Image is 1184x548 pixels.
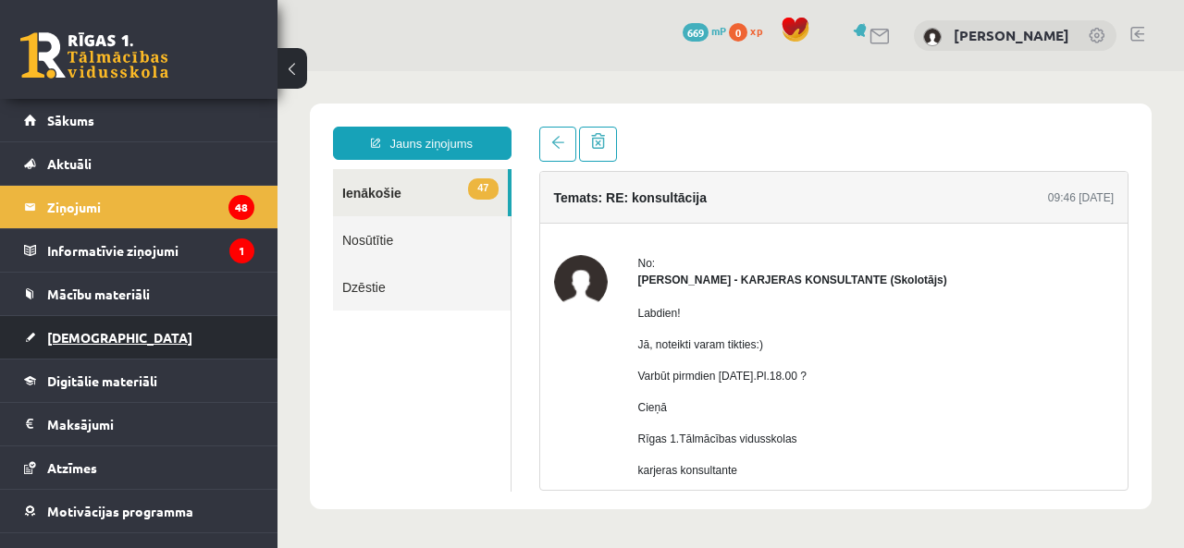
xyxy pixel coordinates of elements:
[361,359,837,376] p: Rīgas 1.Tālmācības vidusskolas
[47,286,150,302] span: Mācību materiāli
[55,145,233,192] a: Nosūtītie
[55,55,234,89] a: Jauns ziņojums
[24,142,254,185] a: Aktuāli
[923,28,942,46] img: Terēza Jermaka
[229,238,254,263] i: 1
[361,202,670,215] strong: [PERSON_NAME] - KARJERAS KONSULTANTE (Skolotājs)
[361,328,837,345] p: Cieņā
[24,273,254,315] a: Mācību materiāli
[47,186,254,228] legend: Ziņojumi
[55,192,233,239] a: Dzēstie
[55,98,230,145] a: 47Ienākošie
[20,32,168,79] a: Rīgas 1. Tālmācības vidusskola
[47,229,254,272] legend: Informatīvie ziņojumi
[47,155,92,172] span: Aktuāli
[361,234,837,250] p: Labdien!
[47,112,94,128] span: Sākums
[277,119,429,134] h4: Temats: RE: konsultācija
[24,403,254,445] a: Maksājumi
[47,403,254,445] legend: Maksājumi
[954,26,1069,44] a: [PERSON_NAME]
[47,459,97,476] span: Atzīmes
[191,107,220,128] span: 47
[683,23,709,42] span: 669
[771,118,836,135] div: 09:46 [DATE]
[361,391,837,408] p: karjeras konsultante
[361,184,837,201] div: No:
[729,23,747,42] span: 0
[277,184,330,237] img: Karīna Saveļjeva - KARJERAS KONSULTANTE
[361,265,837,282] p: Jā, noteikti varam tikties:)
[750,23,762,38] span: xp
[711,23,726,38] span: mP
[24,446,254,489] a: Atzīmes
[683,23,726,38] a: 669 mP
[47,372,157,389] span: Digitālie materiāli
[24,490,254,532] a: Motivācijas programma
[24,186,254,228] a: Ziņojumi48
[24,316,254,359] a: [DEMOGRAPHIC_DATA]
[47,329,192,346] span: [DEMOGRAPHIC_DATA]
[228,195,254,220] i: 48
[361,297,837,313] p: Varbūt pirmdien [DATE].Pl.18.00 ?
[24,359,254,402] a: Digitālie materiāli
[24,99,254,141] a: Sākums
[47,503,193,519] span: Motivācijas programma
[729,23,771,38] a: 0 xp
[24,229,254,272] a: Informatīvie ziņojumi1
